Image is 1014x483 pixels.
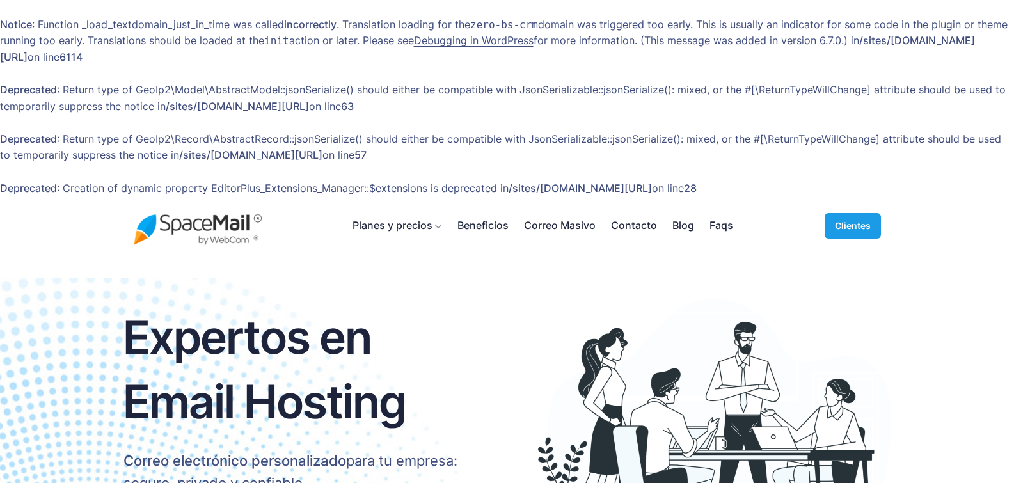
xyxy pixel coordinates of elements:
[353,218,733,234] nav: Menu Principal
[123,452,346,469] strong: Correo electrónico personalizado
[611,218,657,234] a: Contacto
[341,100,354,113] b: 63
[284,18,337,31] strong: incorrectly
[524,218,596,234] a: Correo Masivo
[179,148,322,161] b: /sites/[DOMAIN_NAME][URL]
[509,182,652,194] b: /sites/[DOMAIN_NAME][URL]
[457,218,509,234] a: Beneficios
[264,35,289,47] code: init
[354,148,367,161] b: 57
[684,182,697,194] b: 28
[709,218,733,234] a: Faqs
[123,305,477,434] h1: Expertos en Email Hosting
[414,34,534,47] a: Debugging in WordPress
[134,207,262,245] img: Spacemail
[825,213,881,239] a: Clientes
[353,218,432,234] span: Planes y precios
[353,218,440,234] button: Submenú de Planes y precios
[672,218,694,234] a: Blog
[166,100,309,113] b: /sites/[DOMAIN_NAME][URL]
[59,51,83,63] b: 6114
[470,19,538,31] code: zero-bs-crm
